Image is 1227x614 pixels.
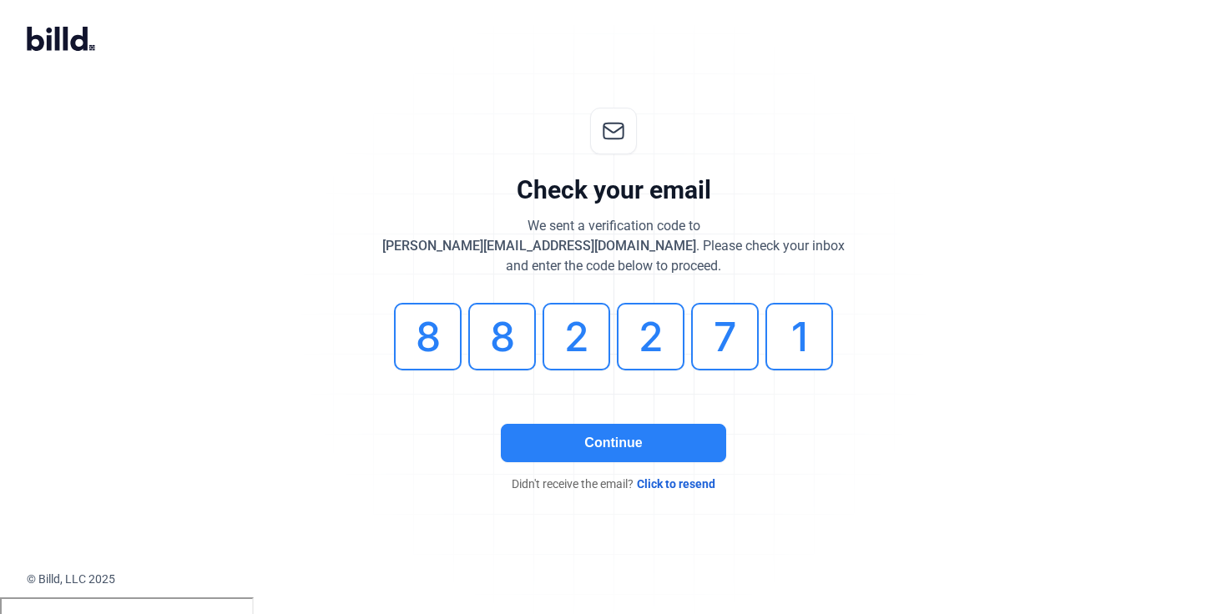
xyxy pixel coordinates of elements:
[637,476,715,492] span: Click to resend
[501,424,726,462] button: Continue
[382,216,845,276] div: We sent a verification code to . Please check your inbox and enter the code below to proceed.
[382,238,696,254] span: [PERSON_NAME][EMAIL_ADDRESS][DOMAIN_NAME]
[363,476,864,492] div: Didn't receive the email?
[27,571,1227,587] div: © Billd, LLC 2025
[517,174,711,206] div: Check your email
